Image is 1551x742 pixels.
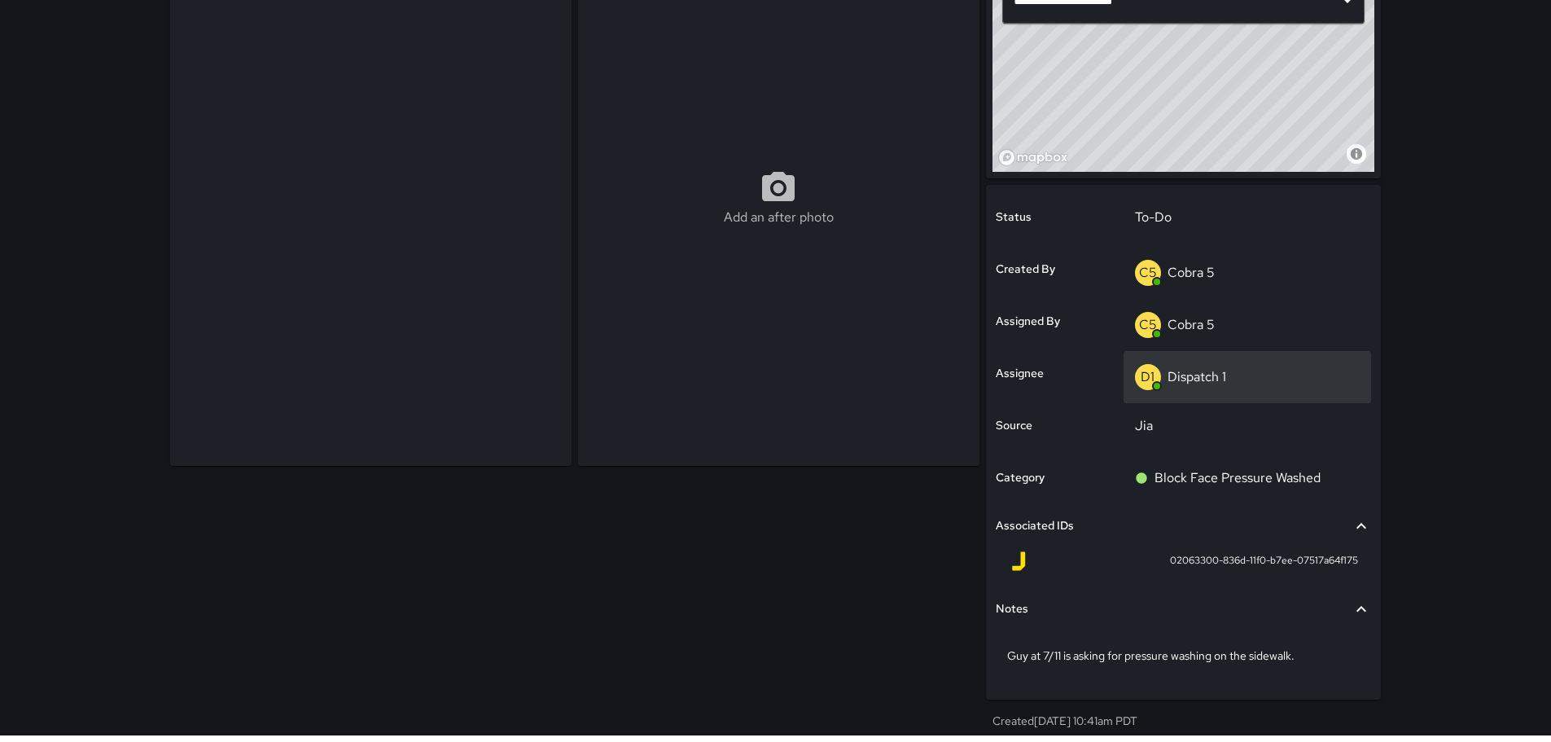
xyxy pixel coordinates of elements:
[724,208,834,227] p: Add an after photo
[1168,264,1215,281] p: Cobra 5
[1007,648,1360,664] p: Guy at 7/11 is asking for pressure washing on the sidewalk.
[996,507,1371,545] div: Associated IDs
[1139,315,1157,335] p: C5
[1135,416,1360,436] p: Jia
[996,600,1028,618] h6: Notes
[996,417,1032,435] h6: Source
[1135,208,1360,227] p: To-Do
[1141,367,1154,387] p: D1
[1139,263,1157,283] p: C5
[1168,368,1226,385] p: Dispatch 1
[1170,553,1358,569] span: 02063300-836d-11f0-b7ee-07517a64f175
[1154,468,1321,488] p: Block Face Pressure Washed
[996,591,1371,628] div: Notes
[996,365,1044,383] h6: Assignee
[996,469,1045,487] h6: Category
[996,209,1032,226] h6: Status
[996,313,1060,331] h6: Assigned By
[1168,316,1215,333] p: Cobra 5
[996,261,1055,279] h6: Created By
[996,517,1074,535] h6: Associated IDs
[992,713,1374,729] p: Created [DATE] 10:41am PDT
